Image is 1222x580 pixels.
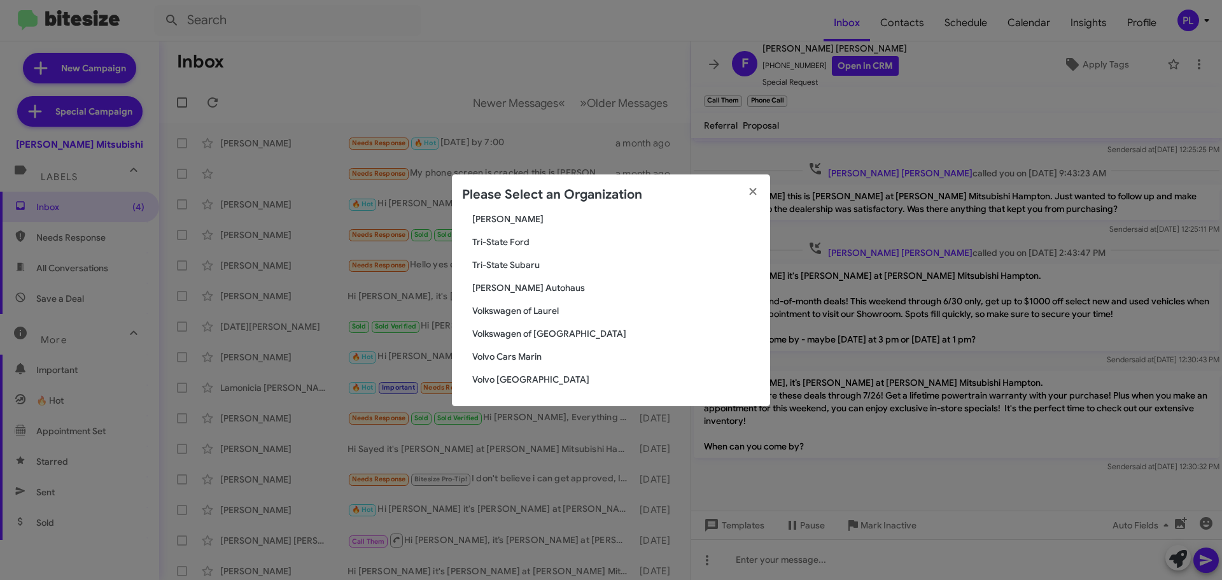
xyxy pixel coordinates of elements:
span: [PERSON_NAME] Autohaus [472,281,760,294]
h2: Please Select an Organization [462,185,642,205]
span: Volvo [GEOGRAPHIC_DATA] [472,373,760,386]
span: Volkswagen of Laurel [472,304,760,317]
span: Volvo Cars Marin [472,350,760,363]
span: Tri-State Ford [472,236,760,248]
span: Volkswagen of [GEOGRAPHIC_DATA] [472,327,760,340]
span: Tri-State Subaru [472,258,760,271]
span: [PERSON_NAME] [472,213,760,225]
